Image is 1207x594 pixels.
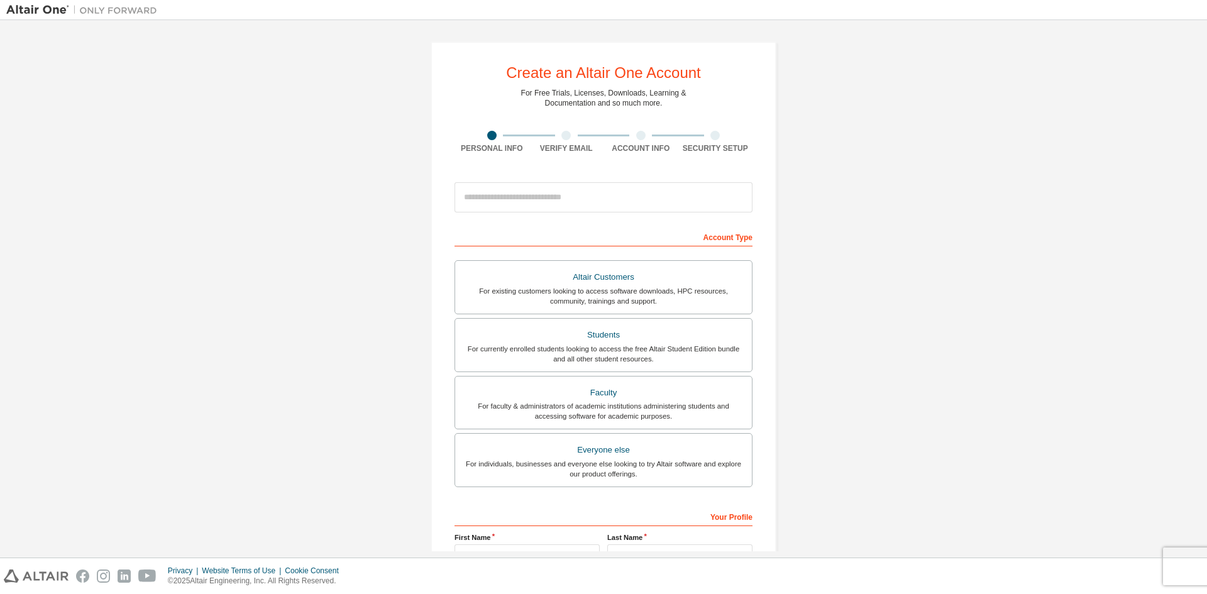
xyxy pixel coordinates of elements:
[118,569,131,583] img: linkedin.svg
[97,569,110,583] img: instagram.svg
[463,459,744,479] div: For individuals, businesses and everyone else looking to try Altair software and explore our prod...
[76,569,89,583] img: facebook.svg
[202,566,285,576] div: Website Terms of Use
[521,88,686,108] div: For Free Trials, Licenses, Downloads, Learning & Documentation and so much more.
[455,143,529,153] div: Personal Info
[455,532,600,542] label: First Name
[4,569,69,583] img: altair_logo.svg
[168,576,346,586] p: © 2025 Altair Engineering, Inc. All Rights Reserved.
[607,532,752,542] label: Last Name
[463,401,744,421] div: For faculty & administrators of academic institutions administering students and accessing softwa...
[455,506,752,526] div: Your Profile
[603,143,678,153] div: Account Info
[678,143,753,153] div: Security Setup
[168,566,202,576] div: Privacy
[463,326,744,344] div: Students
[463,384,744,402] div: Faculty
[285,566,346,576] div: Cookie Consent
[6,4,163,16] img: Altair One
[138,569,157,583] img: youtube.svg
[463,286,744,306] div: For existing customers looking to access software downloads, HPC resources, community, trainings ...
[529,143,604,153] div: Verify Email
[463,441,744,459] div: Everyone else
[463,344,744,364] div: For currently enrolled students looking to access the free Altair Student Edition bundle and all ...
[506,65,701,80] div: Create an Altair One Account
[463,268,744,286] div: Altair Customers
[455,226,752,246] div: Account Type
